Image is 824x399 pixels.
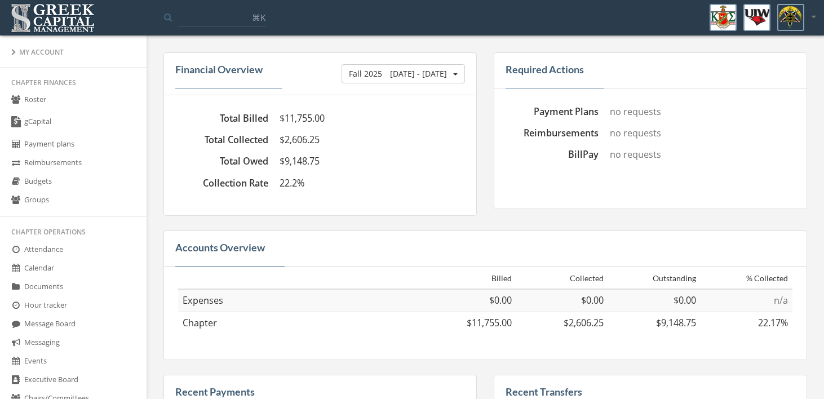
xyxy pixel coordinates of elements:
span: $0.00 [581,294,604,307]
h4: Financial Overview [175,64,263,76]
td: Chapter [178,312,424,335]
a: no requests [610,127,661,139]
dt: Reimbursements [508,127,599,140]
th: Collected [516,268,609,289]
div: My Account [11,47,135,57]
span: Fall 2025 [349,68,447,79]
dt: BillPay [508,148,599,161]
span: $0.00 [489,294,512,307]
a: no requests [610,105,661,118]
td: Expenses [178,289,424,312]
button: Fall 2025[DATE] - [DATE] [342,64,465,83]
th: % Collected [701,268,793,289]
h4: Required Actions [506,64,584,76]
span: $11,755.00 [280,112,325,125]
span: $9,148.75 [656,317,696,329]
a: no requests [610,148,661,161]
dt: Total Owed [178,155,268,168]
th: Billed [424,268,516,289]
span: 22.17% [758,317,788,329]
a: Recent Payments [175,385,255,398]
span: 22.2% [280,177,304,189]
span: [DATE] - [DATE] [390,68,447,79]
dt: Collection Rate [178,177,268,190]
a: Recent Transfers [506,385,582,398]
dt: Payment Plans [508,105,599,118]
span: ⌘K [252,12,265,23]
dt: Total Billed [178,112,268,125]
span: n/a [774,294,788,307]
span: $11,755.00 [467,317,512,329]
span: $2,606.25 [564,317,604,329]
dt: Total Collected [178,134,268,147]
h4: Accounts Overview [175,242,265,254]
span: $2,606.25 [280,134,320,146]
span: $0.00 [674,294,696,307]
th: Outstanding [608,268,701,289]
span: $9,148.75 [280,155,320,167]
